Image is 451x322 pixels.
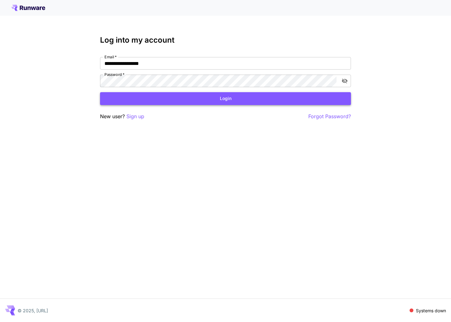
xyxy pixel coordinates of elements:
p: © 2025, [URL] [18,307,48,314]
button: Sign up [126,113,144,120]
p: New user? [100,113,144,120]
label: Email [104,54,117,60]
button: Login [100,92,351,105]
label: Password [104,72,125,77]
p: Systems down [416,307,446,314]
button: toggle password visibility [339,75,350,87]
button: Forgot Password? [308,113,351,120]
h3: Log into my account [100,36,351,45]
